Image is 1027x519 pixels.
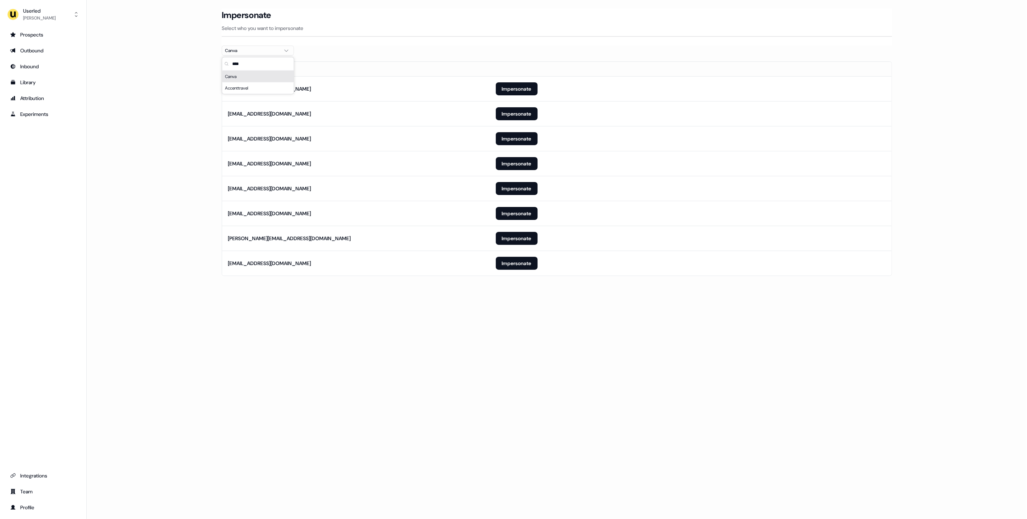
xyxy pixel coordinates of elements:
div: [EMAIL_ADDRESS][DOMAIN_NAME] [228,160,311,167]
a: Go to team [6,486,81,497]
div: Integrations [10,472,76,479]
div: Userled [23,7,56,14]
th: Email [222,62,490,76]
button: Impersonate [496,207,538,220]
div: Prospects [10,31,76,38]
div: [EMAIL_ADDRESS][DOMAIN_NAME] [228,260,311,267]
a: Go to outbound experience [6,45,81,56]
div: Attribution [10,95,76,102]
div: [EMAIL_ADDRESS][DOMAIN_NAME] [228,185,311,192]
button: Impersonate [496,107,538,120]
div: Team [10,488,76,495]
div: [PERSON_NAME] [23,14,56,22]
div: Canva [222,71,294,82]
a: Go to prospects [6,29,81,40]
div: Canva [225,47,279,54]
button: Impersonate [496,132,538,145]
div: Accenttravel [222,82,294,94]
div: Outbound [10,47,76,54]
div: [EMAIL_ADDRESS][DOMAIN_NAME] [228,135,311,142]
a: Go to Inbound [6,61,81,72]
a: Go to templates [6,77,81,88]
div: Profile [10,504,76,511]
a: Go to integrations [6,470,81,481]
div: [EMAIL_ADDRESS][DOMAIN_NAME] [228,110,311,117]
button: Impersonate [496,82,538,95]
button: Impersonate [496,157,538,170]
div: Library [10,79,76,86]
h3: Impersonate [222,10,271,21]
div: [PERSON_NAME][EMAIL_ADDRESS][DOMAIN_NAME] [228,235,351,242]
div: Inbound [10,63,76,70]
div: [EMAIL_ADDRESS][DOMAIN_NAME] [228,210,311,217]
button: Impersonate [496,182,538,195]
p: Select who you want to impersonate [222,25,892,32]
button: Impersonate [496,232,538,245]
button: Impersonate [496,257,538,270]
div: Experiments [10,111,76,118]
button: Canva [222,46,294,56]
button: Userled[PERSON_NAME] [6,6,81,23]
a: Go to attribution [6,92,81,104]
a: Go to experiments [6,108,81,120]
a: Go to profile [6,502,81,513]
